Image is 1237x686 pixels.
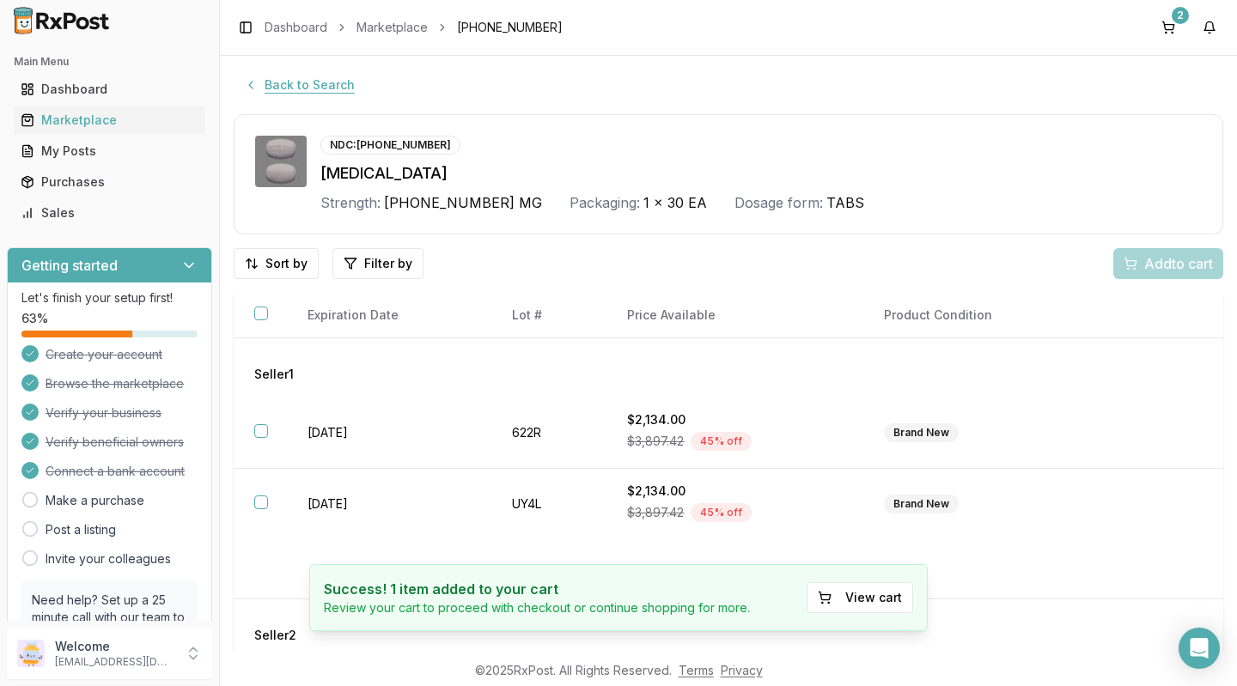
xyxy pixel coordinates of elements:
a: Dashboard [265,19,327,36]
div: NDC: [PHONE_NUMBER] [320,136,460,155]
h2: Main Menu [14,55,205,69]
button: Marketplace [7,106,212,134]
span: $3,897.42 [627,433,684,450]
p: Review your cart to proceed with checkout or continue shopping for more. [324,599,750,616]
div: Strength: [320,192,381,213]
a: Privacy [721,663,763,677]
td: [DATE] [287,469,491,540]
td: [DATE] [287,398,491,469]
button: View cart [807,582,913,613]
button: Sales [7,199,212,227]
h3: Getting started [21,255,118,276]
div: $2,134.00 [627,483,842,500]
span: $3,897.42 [627,504,684,521]
a: Make a purchase [46,492,144,509]
h4: Success! 1 item added to your cart [324,579,750,599]
button: 2 [1155,14,1182,41]
button: Back to Search [234,70,365,100]
img: Triumeq 600-50-300 MG TABS [255,136,307,187]
span: Seller 2 [254,627,296,644]
div: Dosage form: [734,192,823,213]
th: Expiration Date [287,293,491,338]
span: [PHONE_NUMBER] MG [384,192,542,213]
td: UY4L [491,469,607,540]
span: TABS [826,192,864,213]
div: Marketplace [21,112,198,129]
button: Purchases [7,168,212,196]
div: Dashboard [21,81,198,98]
nav: breadcrumb [265,19,563,36]
span: Seller 1 [254,366,294,383]
button: Show6more [673,554,785,585]
a: My Posts [14,136,205,167]
div: $2,134.00 [627,411,842,428]
img: RxPost Logo [7,7,117,34]
a: Sales [14,197,205,228]
span: Connect a bank account [46,463,185,480]
a: Post a listing [46,521,116,538]
div: Purchases [21,173,198,191]
th: Lot # [491,293,607,338]
div: Packaging: [570,192,640,213]
div: Brand New [884,495,959,513]
button: Dashboard [7,76,212,103]
p: Welcome [55,638,174,655]
a: Marketplace [14,105,205,136]
div: Open Intercom Messenger [1179,628,1220,669]
span: 1 x 30 EA [643,192,707,213]
span: Filter by [364,255,412,272]
th: Product Condition [863,293,1094,338]
div: 2 [1172,7,1189,24]
span: Verify beneficial owners [46,434,184,451]
a: Marketplace [356,19,428,36]
span: Create your account [46,346,162,363]
img: User avatar [17,640,45,667]
div: My Posts [21,143,198,160]
span: Verify your business [46,404,161,422]
a: Purchases [14,167,205,197]
div: 45 % off [691,503,752,522]
button: Sort by [234,248,319,279]
th: Price Available [606,293,862,338]
span: Browse the marketplace [46,375,184,392]
p: Need help? Set up a 25 minute call with our team to set up. [32,592,187,643]
div: Brand New [884,423,959,442]
div: [MEDICAL_DATA] [320,161,1202,185]
a: Invite your colleagues [46,550,171,568]
a: Dashboard [14,74,205,105]
span: Sort by [265,255,308,272]
button: Filter by [332,248,424,279]
p: [EMAIL_ADDRESS][DOMAIN_NAME] [55,655,174,669]
button: My Posts [7,137,212,165]
span: 63 % [21,310,48,327]
span: [PHONE_NUMBER] [457,19,563,36]
td: 622R [491,398,607,469]
p: Let's finish your setup first! [21,289,198,307]
div: Sales [21,204,198,222]
div: 45 % off [691,432,752,451]
a: Terms [679,663,714,677]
